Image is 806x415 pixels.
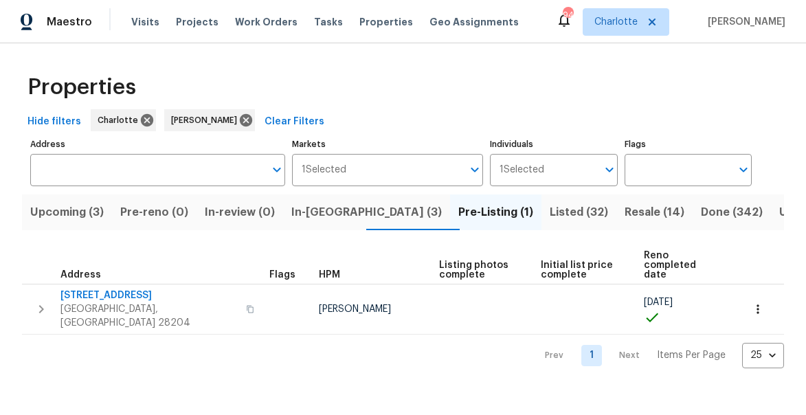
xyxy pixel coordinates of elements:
span: Charlotte [98,113,144,127]
span: 1 Selected [302,164,346,176]
span: [PERSON_NAME] [319,304,391,314]
span: Charlotte [594,15,638,29]
a: Goto page 1 [581,345,602,366]
span: Properties [27,80,136,94]
label: Flags [625,140,752,148]
span: Properties [359,15,413,29]
span: Projects [176,15,219,29]
button: Open [600,160,619,179]
span: [GEOGRAPHIC_DATA], [GEOGRAPHIC_DATA] 28204 [60,302,238,330]
button: Clear Filters [259,109,330,135]
span: [STREET_ADDRESS] [60,289,238,302]
span: HPM [319,270,340,280]
button: Open [734,160,753,179]
div: [PERSON_NAME] [164,109,255,131]
span: [PERSON_NAME] [702,15,785,29]
span: Maestro [47,15,92,29]
nav: Pagination Navigation [532,343,784,368]
span: [DATE] [644,298,673,307]
button: Open [465,160,484,179]
span: Address [60,270,101,280]
span: Reno completed date [644,251,719,280]
div: Charlotte [91,109,156,131]
span: Clear Filters [265,113,324,131]
span: Flags [269,270,295,280]
span: Work Orders [235,15,298,29]
span: In-[GEOGRAPHIC_DATA] (3) [291,203,442,222]
span: Listing photos complete [439,260,517,280]
span: Listed (32) [550,203,608,222]
span: In-review (0) [205,203,275,222]
span: Pre-reno (0) [120,203,188,222]
button: Open [267,160,287,179]
span: Hide filters [27,113,81,131]
span: Pre-Listing (1) [458,203,533,222]
div: 94 [563,8,572,22]
span: [PERSON_NAME] [171,113,243,127]
span: Resale (14) [625,203,684,222]
div: 25 [742,337,784,373]
span: Initial list price complete [541,260,620,280]
label: Individuals [490,140,617,148]
p: Items Per Page [657,348,726,362]
span: Geo Assignments [429,15,519,29]
label: Markets [292,140,483,148]
span: Visits [131,15,159,29]
button: Hide filters [22,109,87,135]
span: Done (342) [701,203,763,222]
span: 1 Selected [500,164,544,176]
span: Upcoming (3) [30,203,104,222]
span: Tasks [314,17,343,27]
label: Address [30,140,285,148]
